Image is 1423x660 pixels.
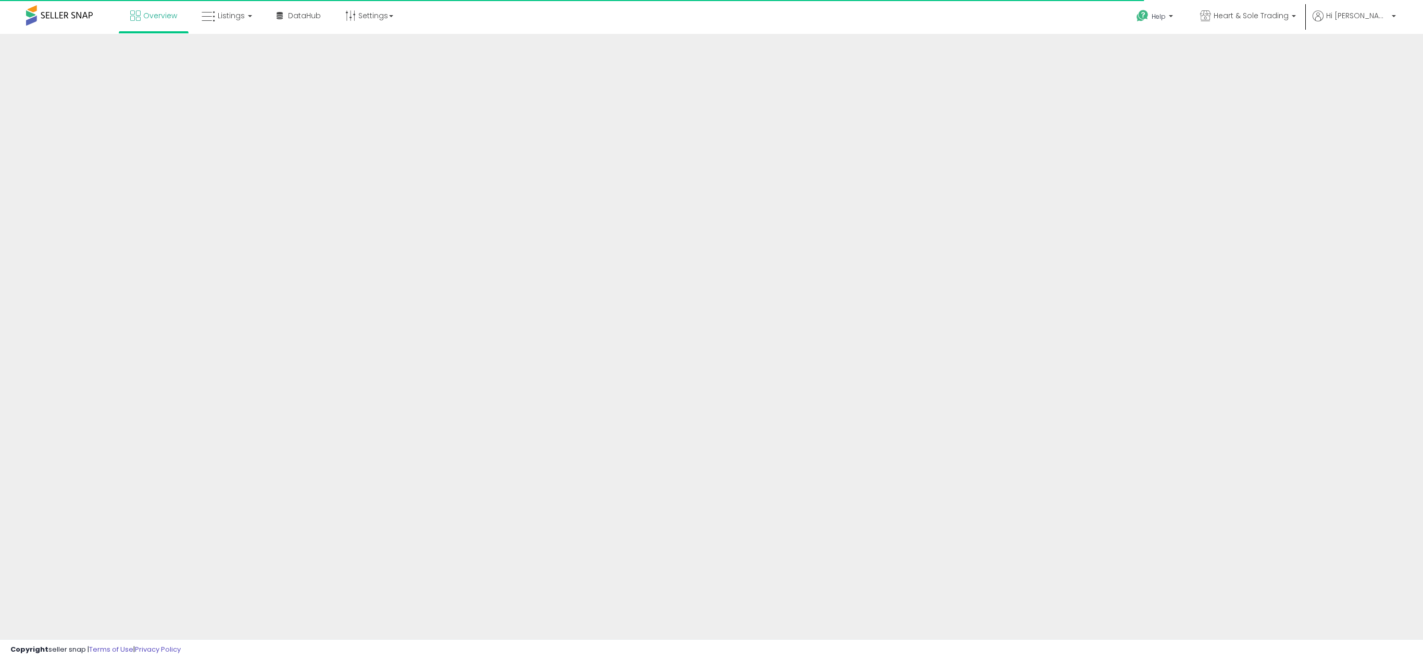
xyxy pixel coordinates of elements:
[288,10,321,21] span: DataHub
[1214,10,1289,21] span: Heart & Sole Trading
[218,10,245,21] span: Listings
[1136,9,1149,22] i: Get Help
[1152,12,1166,21] span: Help
[1313,10,1396,34] a: Hi [PERSON_NAME]
[1326,10,1389,21] span: Hi [PERSON_NAME]
[143,10,177,21] span: Overview
[1128,2,1183,34] a: Help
